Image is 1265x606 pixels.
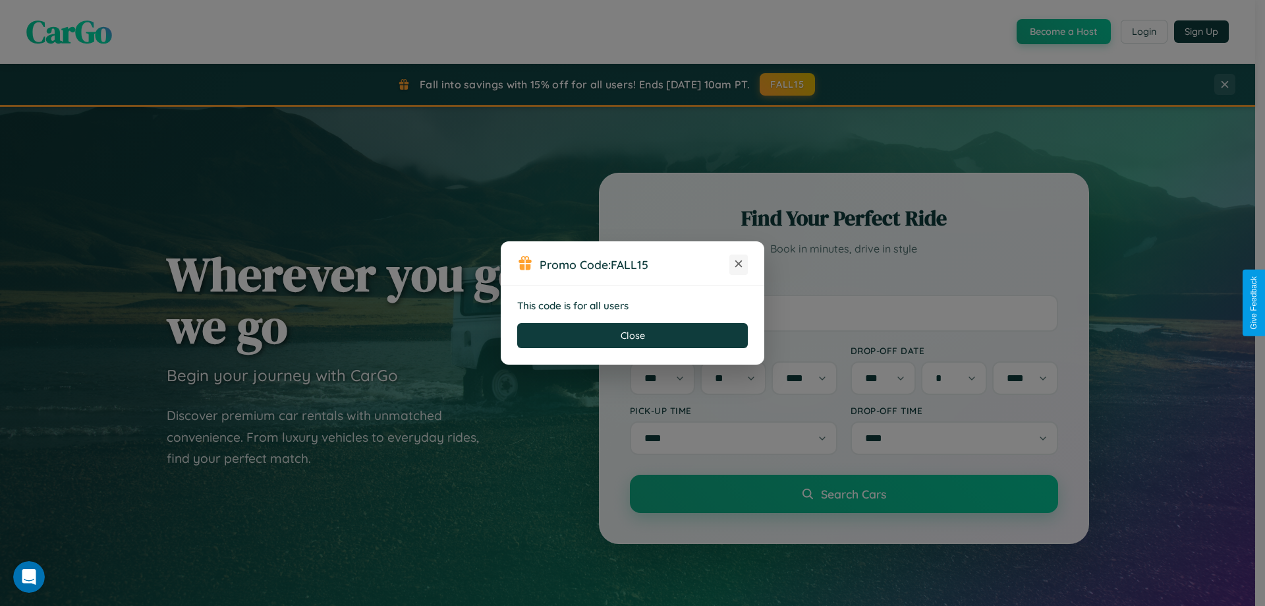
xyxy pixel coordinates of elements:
b: FALL15 [611,257,648,272]
h3: Promo Code: [540,257,729,272]
button: Close [517,323,748,348]
div: Give Feedback [1249,276,1258,330]
iframe: Intercom live chat [13,561,45,593]
strong: This code is for all users [517,299,629,312]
